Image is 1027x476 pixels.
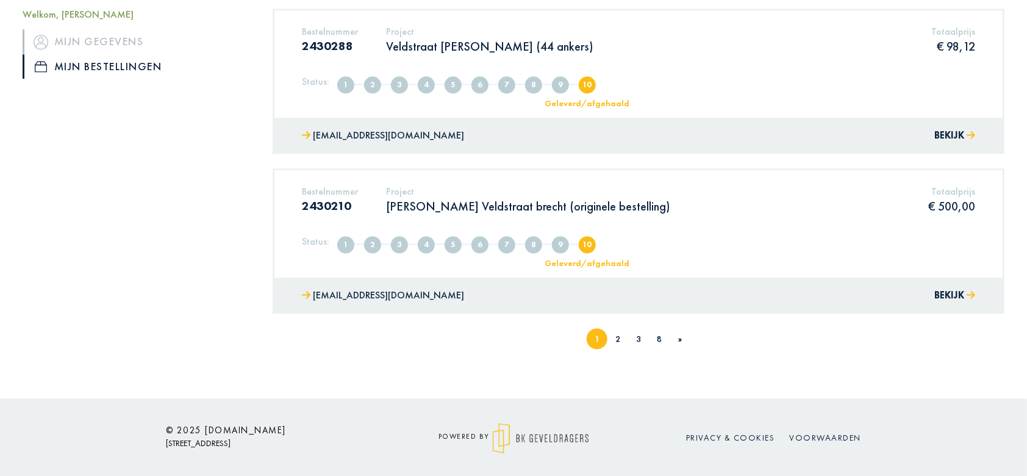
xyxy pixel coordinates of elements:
[418,236,435,253] span: Offerte in overleg
[537,99,638,107] div: Geleverd/afgehaald
[498,76,515,93] span: In productie
[337,76,354,93] span: Aangemaakt
[302,236,329,247] h5: Status:
[35,62,47,73] img: icon
[686,432,775,443] a: Privacy & cookies
[386,198,670,214] p: [PERSON_NAME] Veldstraat brecht (originele bestelling)
[23,9,254,21] h5: Welkom, [PERSON_NAME]
[302,186,358,197] h5: Bestelnummer
[418,76,435,93] span: Offerte in overleg
[273,328,1004,349] nav: Page navigation
[386,38,593,54] p: Veldstraat [PERSON_NAME] (44 ankers)
[337,236,354,253] span: Aangemaakt
[595,333,599,344] a: 1
[931,38,975,54] p: € 98,12
[445,236,462,253] span: Offerte afgekeurd
[23,30,254,54] a: iconMijn gegevens
[302,127,464,145] a: [EMAIL_ADDRESS][DOMAIN_NAME]
[678,333,682,344] span: »
[579,236,596,253] span: Geleverd/afgehaald
[364,76,381,93] span: Volledig
[391,236,408,253] span: Offerte verzonden
[445,76,462,93] span: Offerte afgekeurd
[404,423,623,453] div: powered by
[678,333,682,344] a: Next
[657,333,662,344] a: 8
[931,26,975,37] h5: Totaalprijs
[552,236,569,253] span: Klaar voor levering/afhaling
[498,236,515,253] span: In productie
[525,236,542,253] span: In nabehandeling
[391,76,408,93] span: Offerte verzonden
[525,76,542,93] span: In nabehandeling
[34,35,48,49] img: icon
[928,198,975,214] p: € 500,00
[386,186,670,197] h5: Project
[579,76,596,93] span: Geleverd/afgehaald
[934,127,975,145] button: Bekijk
[302,38,358,53] h3: 2430288
[552,76,569,93] span: Klaar voor levering/afhaling
[934,287,975,305] button: Bekijk
[302,287,464,305] a: [EMAIL_ADDRESS][DOMAIN_NAME]
[471,76,488,93] span: Offerte goedgekeurd
[471,236,488,253] span: Offerte goedgekeurd
[166,436,385,451] p: [STREET_ADDRESS]
[537,259,638,267] div: Geleverd/afgehaald
[386,26,593,37] h5: Project
[302,198,358,213] h3: 2430210
[302,26,358,37] h5: Bestelnummer
[302,76,329,87] h5: Status:
[615,333,620,344] a: 2
[636,333,641,344] a: 3
[364,236,381,253] span: Volledig
[493,423,589,453] img: logo
[790,432,862,443] a: Voorwaarden
[23,55,254,79] a: iconMijn bestellingen
[928,186,975,197] h5: Totaalprijs
[166,425,385,436] h6: © 2025 [DOMAIN_NAME]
